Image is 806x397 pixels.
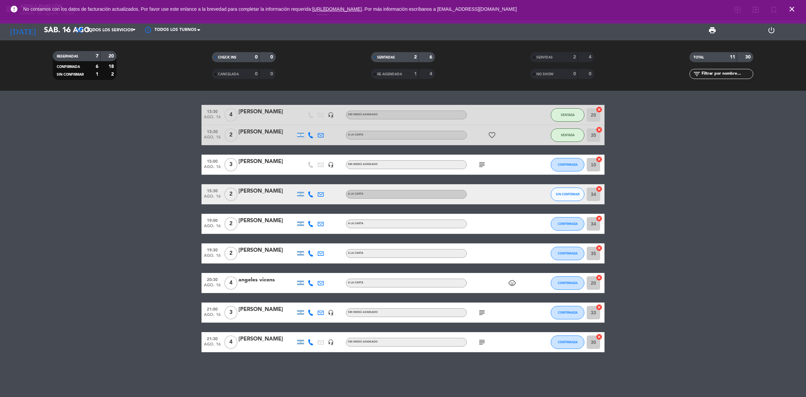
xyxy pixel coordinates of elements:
span: 13:30 [204,127,221,135]
strong: 2 [414,55,417,59]
i: headset_mic [328,112,334,118]
i: cancel [596,215,602,222]
span: CONFIRMADA [558,311,578,314]
span: 3 [224,306,237,319]
i: subject [478,338,486,346]
span: A LA CARTA [348,193,363,195]
i: headset_mic [328,162,334,168]
strong: 6 [96,64,98,69]
span: print [708,26,716,34]
span: ago. 16 [204,253,221,261]
span: 21:30 [204,334,221,342]
strong: 20 [108,54,115,58]
span: 19:00 [204,216,221,224]
span: SENTADA [561,113,575,117]
a: . Por más información escríbanos a [EMAIL_ADDRESS][DOMAIN_NAME] [362,6,517,12]
i: error [10,5,18,13]
i: arrow_drop_down [62,26,71,34]
strong: 1 [96,72,98,77]
span: ago. 16 [204,313,221,320]
span: CONFIRMADA [57,65,80,69]
span: 20:30 [204,275,221,283]
span: Sin menú asignado [348,311,378,314]
button: SENTADA [551,128,584,142]
span: A LA CARTA [348,133,363,136]
strong: 0 [255,55,258,59]
span: 2 [224,247,237,260]
span: A LA CARTA [348,252,363,254]
span: CONFIRMADA [558,251,578,255]
strong: 1 [414,72,417,76]
span: 4 [224,335,237,349]
strong: 4 [589,55,593,59]
div: angeles vicens [238,276,296,284]
i: subject [478,161,486,169]
span: 19:30 [204,246,221,253]
div: [PERSON_NAME] [238,108,296,116]
strong: 11 [730,55,735,59]
button: CONFIRMADA [551,306,584,319]
span: ago. 16 [204,135,221,143]
span: No contamos con los datos de facturación actualizados. Por favor use este enlance a la brevedad p... [23,6,517,12]
span: 4 [224,108,237,122]
span: A LA CARTA [348,222,363,225]
div: [PERSON_NAME] [238,128,296,136]
span: 2 [224,217,237,231]
i: cancel [596,274,602,281]
i: cancel [596,156,602,163]
i: [DATE] [5,23,41,38]
span: RESERVADAS [57,55,78,58]
span: 21:00 [204,305,221,313]
button: SENTADA [551,108,584,122]
div: [PERSON_NAME] [238,246,296,255]
strong: 6 [430,55,434,59]
strong: 2 [573,55,576,59]
i: headset_mic [328,310,334,316]
i: cancel [596,186,602,192]
span: SIN CONFIRMAR [556,192,580,196]
i: cancel [596,304,602,311]
span: SENTADA [561,133,575,137]
span: CONFIRMADA [558,163,578,166]
i: cancel [596,333,602,340]
button: CONFIRMADA [551,335,584,349]
span: SENTADAS [377,56,395,59]
span: SIN CONFIRMAR [57,73,84,76]
span: 13:30 [204,107,221,115]
i: child_care [508,279,516,287]
strong: 2 [111,72,115,77]
span: NO SHOW [536,73,553,76]
div: [PERSON_NAME] [238,187,296,196]
span: 2 [224,128,237,142]
div: [PERSON_NAME] [238,305,296,314]
strong: 0 [589,72,593,76]
strong: 4 [430,72,434,76]
button: CONFIRMADA [551,276,584,290]
span: Sin menú asignado [348,113,378,116]
span: RE AGENDADA [377,73,402,76]
button: SIN CONFIRMAR [551,188,584,201]
strong: 18 [108,64,115,69]
span: CONFIRMADA [558,340,578,344]
div: LOG OUT [742,20,801,40]
span: Sin menú asignado [348,341,378,343]
i: subject [478,309,486,317]
div: [PERSON_NAME] [238,335,296,344]
i: favorite_border [488,131,496,139]
strong: 30 [745,55,752,59]
span: ago. 16 [204,224,221,232]
span: ago. 16 [204,283,221,291]
span: SERVIDAS [536,56,553,59]
strong: 0 [270,55,274,59]
span: ago. 16 [204,342,221,350]
span: Sin menú asignado [348,163,378,166]
i: close [788,5,796,13]
i: filter_list [693,70,701,78]
span: ago. 16 [204,194,221,202]
i: power_settings_new [767,26,775,34]
a: [URL][DOMAIN_NAME] [312,6,362,12]
span: Todos los servicios [87,28,133,33]
strong: 7 [96,54,98,58]
div: [PERSON_NAME] [238,157,296,166]
i: headset_mic [328,339,334,345]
